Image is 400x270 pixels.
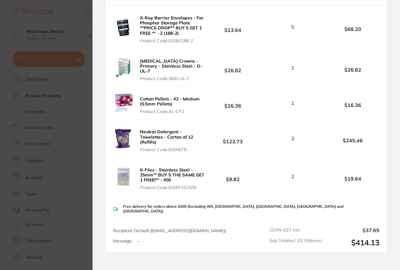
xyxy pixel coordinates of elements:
b: K-Files - Stainless Steel - 25mm** BUY 5 THE SAME GET 1 FREE!** - #06 [140,167,204,183]
span: Product Code: 3MD-UL-7 [140,76,204,81]
p: Free delivery for orders above $300 (Excluding WA, [GEOGRAPHIC_DATA], [GEOGRAPHIC_DATA], [GEOGRAP... [123,204,379,213]
img: Z2RnNng2Zw [113,166,133,186]
span: Recipient: Default ( [EMAIL_ADDRESS][DOMAIN_NAME] ) [113,228,226,233]
output: $37.65 [327,227,379,233]
b: $68.20 [326,26,379,32]
b: $245.46 [326,138,379,143]
button: X-Ray Barrier Envelopes - For Phosphor Storage Plate **PRICE DROP** BUY 5 GET 1 FREE ** - 2 (188-... [138,15,206,43]
label: Message: [113,238,132,244]
img: djl2NHNqMA [113,129,133,149]
span: Product Code: IDSNDTR [140,147,204,152]
b: $9.82 [206,171,259,182]
img: NjFucWQyeQ [113,17,133,37]
img: YWFlY3V5Mw [113,93,133,113]
b: $13.64 [206,21,259,33]
b: [MEDICAL_DATA] Crowns - Primary - Stainless Steel - D-UL-7 [140,58,202,74]
b: Neutral Detergent - Towelettes - Carton of 12 (Refills) [140,129,193,145]
span: 1 [291,65,294,70]
span: 5 [291,24,294,30]
b: $16.36 [326,102,379,108]
span: 2 [291,135,294,141]
span: 10.0 % GST Incl. [269,227,322,233]
span: 2 [291,174,294,179]
button: [MEDICAL_DATA] Crowns - Primary - Stainless Steel - D-UL-7 Product Code:3MD-UL-7 [138,58,206,81]
span: Product Code: AL-CP2 [140,109,204,114]
b: X-Ray Barrier Envelopes - For Phosphor Storage Plate **PRICE DROP** BUY 5 GET 1 FREE ** - 2 (188-2) [140,15,203,36]
b: $26.82 [206,62,259,74]
span: Product Code: IDSKFSS2506 [140,185,204,190]
span: 1 [291,100,294,106]
span: Product Code: IDSBE188-2 [140,38,204,43]
b: $122.73 [206,133,259,144]
b: $26.82 [326,67,379,73]
button: K-Files - Stainless Steel - 25mm** BUY 5 THE SAME GET 1 FREE!** - #06 Product Code:IDSKFSS2506 [138,167,206,190]
img: NGl3ejAzag [113,58,133,78]
b: Cotton Pellets - #2 - Medium (5.5mm Pellets) [140,96,200,107]
b: $19.64 [326,176,379,181]
span: Sub Total Incl. GST ( 5 Items) [269,238,322,247]
output: $414.13 [327,238,379,247]
p: - [137,238,139,244]
b: $16.36 [206,97,259,109]
button: Neutral Detergent - Towelettes - Carton of 12 (Refills) Product Code:IDSNDTR [138,129,206,152]
button: Cotton Pellets - #2 - Medium (5.5mm Pellets) Product Code:AL-CP2 [138,96,206,114]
